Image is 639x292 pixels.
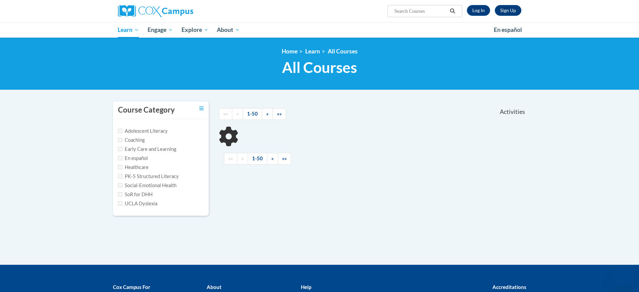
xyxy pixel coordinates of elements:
img: Cox Campus [118,5,193,17]
input: Checkbox for Options [118,138,122,142]
span: «« [228,156,233,161]
a: Log In [467,5,490,16]
span: » [266,111,269,117]
input: Checkbox for Options [118,147,122,151]
a: Previous [232,108,243,120]
span: Explore [182,26,208,34]
a: 1-50 [248,153,267,165]
label: Healthcare [118,164,149,171]
span: « [241,156,244,161]
i:  [449,9,455,14]
input: Checkbox for Options [118,129,122,133]
b: Accreditations [492,284,526,290]
span: About [217,26,240,34]
span: En español [494,26,522,33]
a: Next [267,153,278,165]
a: All Courses [328,48,358,55]
label: PK-5 Structured Literacy [118,173,179,180]
b: Help [301,284,311,290]
label: UCLA Dyslexia [118,200,157,207]
span: All Courses [282,58,357,76]
b: About [207,284,222,290]
span: « [236,111,239,117]
span: «« [223,111,228,117]
label: Social-Emotional Health [118,182,176,189]
a: 1-50 [243,108,262,120]
label: Coaching [118,136,145,144]
a: Begining [224,153,237,165]
a: Next [262,108,273,120]
b: Cox Campus For [113,284,150,290]
a: Learn [114,22,144,38]
label: En español [118,155,148,162]
a: Toggle collapse [199,105,204,112]
a: En español [489,23,526,37]
label: SoR for DHH [118,191,153,198]
a: Home [282,48,297,55]
span: Learn [118,26,139,34]
label: Early Care and Learning [118,145,176,153]
a: Begining [219,108,232,120]
input: Checkbox for Options [118,156,122,160]
label: Adolescent Literacy [118,127,168,135]
a: Cox Campus [118,5,246,17]
input: Checkbox for Options [118,183,122,187]
span: Engage [148,26,173,34]
button: Search [447,7,457,15]
a: Register [495,5,521,16]
a: End [278,153,291,165]
span: » [271,156,274,161]
input: Checkbox for Options [118,201,122,206]
h3: Course Category [118,105,175,115]
a: About [212,22,244,38]
a: Learn [305,48,320,55]
a: End [273,108,286,120]
input: Checkbox for Options [118,174,122,178]
a: Previous [237,153,248,165]
span: »» [277,111,282,117]
input: Search Courses [394,7,447,15]
a: Engage [143,22,177,38]
input: Checkbox for Options [118,192,122,197]
span: Activities [500,108,525,116]
span: »» [282,156,287,161]
a: Explore [177,22,213,38]
div: Main menu [108,22,531,38]
input: Checkbox for Options [118,165,122,169]
iframe: Button to launch messaging window [612,265,634,287]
